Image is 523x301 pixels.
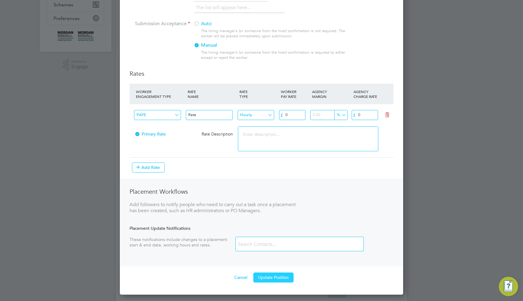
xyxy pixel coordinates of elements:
[202,131,233,137] span: Rate Description
[352,111,357,119] div: £
[134,110,181,120] input: Select one
[130,202,296,214] div: Add followers to notify people who need to carry out a task once a placement has been created, su...
[130,237,235,248] div: These notifications include changes to a placement start & end date, working hours and rates.
[279,86,311,102] div: WORKER PAY RATE
[334,110,348,120] input: Search for...
[134,131,166,137] span: Primary Rate
[499,277,518,296] button: Engage Resource Center
[279,111,284,119] div: £
[134,86,186,102] div: WORKER ENGAGEMENT TYPE
[311,86,352,102] div: AGENCY MARGIN
[352,110,378,120] input: 0.00
[352,86,383,102] div: AGENCY CHARGE RATE
[279,110,305,120] input: 0.00
[201,50,348,60] div: The hiring manager's (or someone from the hirer) confirmation is required to either accept or rej...
[194,42,344,48] label: Manual
[196,4,253,12] li: The list will appear here...
[253,273,294,282] button: Update Position
[194,21,344,27] label: Auto
[238,86,279,102] div: RATE TYPE
[229,273,252,282] button: Cancel
[236,239,308,250] input: Search Contacts...
[238,110,274,120] input: Select one
[130,188,296,196] h3: Placement Workflows
[132,162,165,172] button: Add Rate
[130,226,393,231] div: Placement Update Notifications
[130,70,393,78] h3: Rates
[186,86,238,102] div: RATE NAME
[130,21,190,27] label: Submission Acceptance
[186,110,233,120] input: Enter rate name...
[201,28,348,39] div: The hiring manager's (or someone from the hirer) confirmation is not required. The worker will be...
[310,110,347,120] input: 0.00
